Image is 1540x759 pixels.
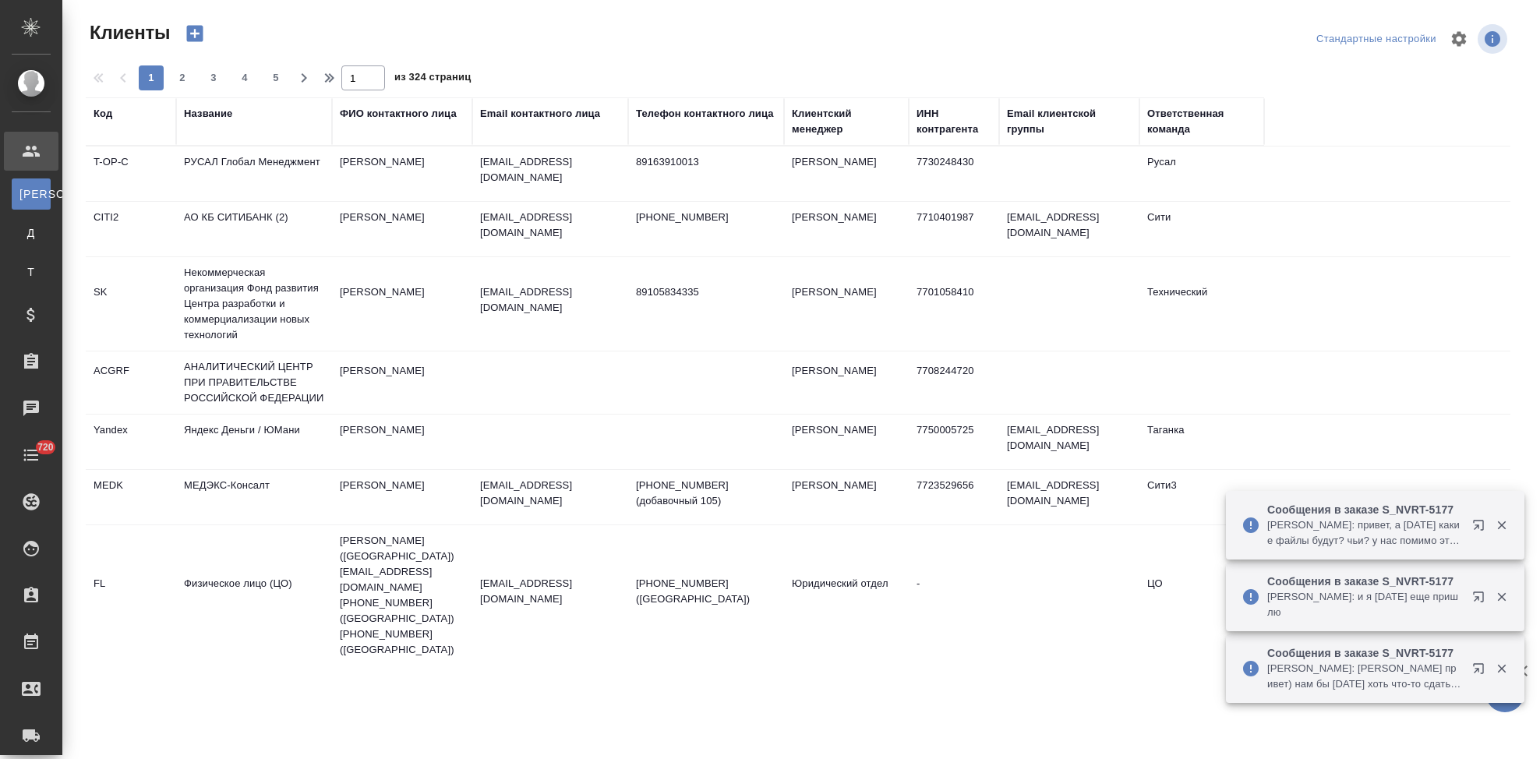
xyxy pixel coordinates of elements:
[176,568,332,623] td: Физическое лицо (ЦО)
[176,470,332,524] td: МЕДЭКС-Консалт
[1485,590,1517,604] button: Закрыть
[4,436,58,475] a: 720
[792,106,901,137] div: Клиентский менеджер
[636,154,776,170] p: 89163910013
[1139,277,1264,331] td: Технический
[232,65,257,90] button: 4
[636,284,776,300] p: 89105834335
[332,415,472,469] td: [PERSON_NAME]
[784,277,909,331] td: [PERSON_NAME]
[636,210,776,225] p: [PHONE_NUMBER]
[1463,653,1500,690] button: Открыть в новой вкладке
[86,202,176,256] td: CITI2
[784,415,909,469] td: [PERSON_NAME]
[19,186,43,202] span: [PERSON_NAME]
[784,568,909,623] td: Юридический отдел
[1312,27,1440,51] div: split button
[170,65,195,90] button: 2
[332,277,472,331] td: [PERSON_NAME]
[19,225,43,241] span: Д
[1440,20,1478,58] span: Настроить таблицу
[263,70,288,86] span: 5
[999,202,1139,256] td: [EMAIL_ADDRESS][DOMAIN_NAME]
[1478,24,1510,54] span: Посмотреть информацию
[12,256,51,288] a: Т
[1267,502,1462,517] p: Сообщения в заказе S_NVRT-5177
[909,277,999,331] td: 7701058410
[176,20,214,47] button: Создать
[909,202,999,256] td: 7710401987
[1463,581,1500,619] button: Открыть в новой вкладке
[636,576,776,607] p: [PHONE_NUMBER] ([GEOGRAPHIC_DATA])
[19,264,43,280] span: Т
[12,217,51,249] a: Д
[232,70,257,86] span: 4
[86,20,170,45] span: Клиенты
[1485,662,1517,676] button: Закрыть
[1147,106,1256,137] div: Ответственная команда
[480,154,620,185] p: [EMAIL_ADDRESS][DOMAIN_NAME]
[1139,202,1264,256] td: Сити
[176,202,332,256] td: АО КБ СИТИБАНК (2)
[480,576,620,607] p: [EMAIL_ADDRESS][DOMAIN_NAME]
[784,147,909,201] td: [PERSON_NAME]
[332,202,472,256] td: [PERSON_NAME]
[480,210,620,241] p: [EMAIL_ADDRESS][DOMAIN_NAME]
[1139,568,1264,623] td: ЦО
[1267,661,1462,692] p: [PERSON_NAME]: [PERSON_NAME] привет) нам бы [DATE] хоть что-то сдать кдиенту, скажи пож. исполам,...
[86,277,176,331] td: SK
[999,470,1139,524] td: [EMAIL_ADDRESS][DOMAIN_NAME]
[86,568,176,623] td: FL
[909,147,999,201] td: 7730248430
[480,106,600,122] div: Email контактного лица
[1267,574,1462,589] p: Сообщения в заказе S_NVRT-5177
[909,415,999,469] td: 7750005725
[332,470,472,524] td: [PERSON_NAME]
[1267,645,1462,661] p: Сообщения в заказе S_NVRT-5177
[184,106,232,122] div: Название
[86,415,176,469] td: Yandex
[636,106,774,122] div: Телефон контактного лица
[1267,517,1462,549] p: [PERSON_NAME]: привет, а [DATE] какие файлы будут? чьи? у нас помимо этого проекта, еще куча других)
[340,106,457,122] div: ФИО контактного лица
[332,525,472,665] td: [PERSON_NAME] ([GEOGRAPHIC_DATA]) [EMAIL_ADDRESS][DOMAIN_NAME] [PHONE_NUMBER] ([GEOGRAPHIC_DATA])...
[332,355,472,410] td: [PERSON_NAME]
[176,415,332,469] td: Яндекс Деньги / ЮМани
[176,351,332,414] td: АНАЛИТИЧЕСКИЙ ЦЕНТР ПРИ ПРАВИТЕЛЬСТВЕ РОССИЙСКОЙ ФЕДЕРАЦИИ
[480,284,620,316] p: [EMAIL_ADDRESS][DOMAIN_NAME]
[1139,470,1264,524] td: Сити3
[1485,518,1517,532] button: Закрыть
[28,440,63,455] span: 720
[1139,147,1264,201] td: Русал
[176,147,332,201] td: РУСАЛ Глобал Менеджмент
[909,355,999,410] td: 7708244720
[1007,106,1132,137] div: Email клиентской группы
[1267,589,1462,620] p: [PERSON_NAME]: и я [DATE] еще пришлю
[12,178,51,210] a: [PERSON_NAME]
[909,568,999,623] td: -
[917,106,991,137] div: ИНН контрагента
[784,470,909,524] td: [PERSON_NAME]
[86,355,176,410] td: ACGRF
[784,355,909,410] td: [PERSON_NAME]
[784,202,909,256] td: [PERSON_NAME]
[332,147,472,201] td: [PERSON_NAME]
[909,470,999,524] td: 7723529656
[176,257,332,351] td: Некоммерческая организация Фонд развития Центра разработки и коммерциализации новых технологий
[636,478,776,509] p: [PHONE_NUMBER] (добавочный 105)
[94,106,112,122] div: Код
[1463,510,1500,547] button: Открыть в новой вкладке
[263,65,288,90] button: 5
[480,478,620,509] p: [EMAIL_ADDRESS][DOMAIN_NAME]
[999,415,1139,469] td: [EMAIL_ADDRESS][DOMAIN_NAME]
[1139,415,1264,469] td: Таганка
[201,70,226,86] span: 3
[86,147,176,201] td: T-OP-C
[170,70,195,86] span: 2
[394,68,471,90] span: из 324 страниц
[201,65,226,90] button: 3
[86,470,176,524] td: MEDK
